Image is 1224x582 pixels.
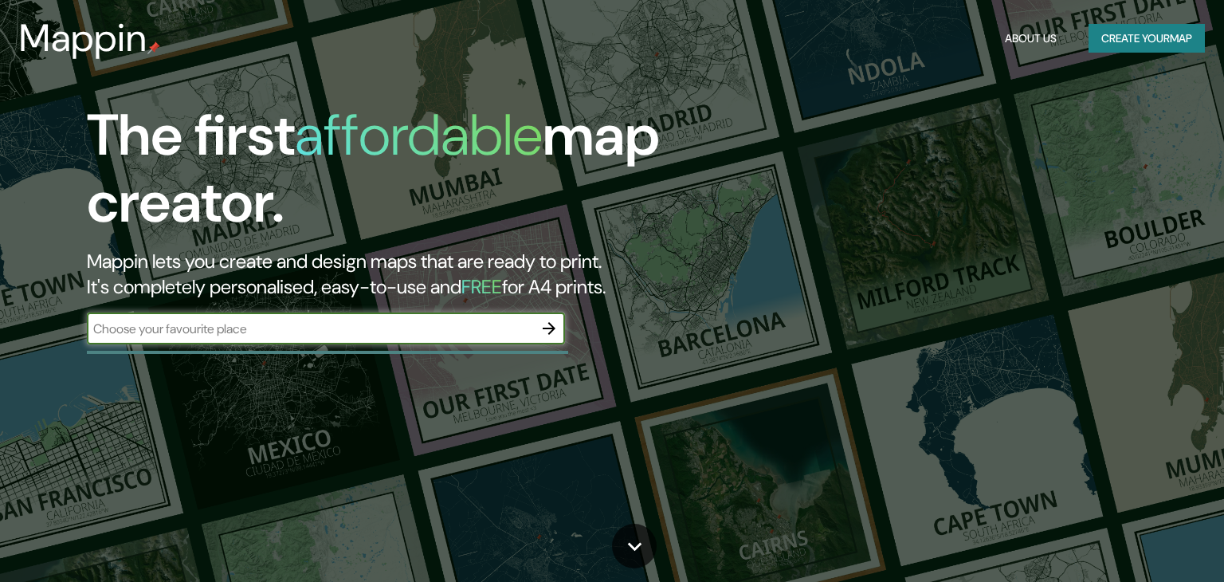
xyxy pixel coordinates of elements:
[1089,24,1205,53] button: Create yourmap
[147,41,160,54] img: mappin-pin
[461,274,502,299] h5: FREE
[87,249,699,300] h2: Mappin lets you create and design maps that are ready to print. It's completely personalised, eas...
[998,24,1063,53] button: About Us
[295,98,543,172] h1: affordable
[87,320,533,338] input: Choose your favourite place
[87,102,699,249] h1: The first map creator.
[19,16,147,61] h3: Mappin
